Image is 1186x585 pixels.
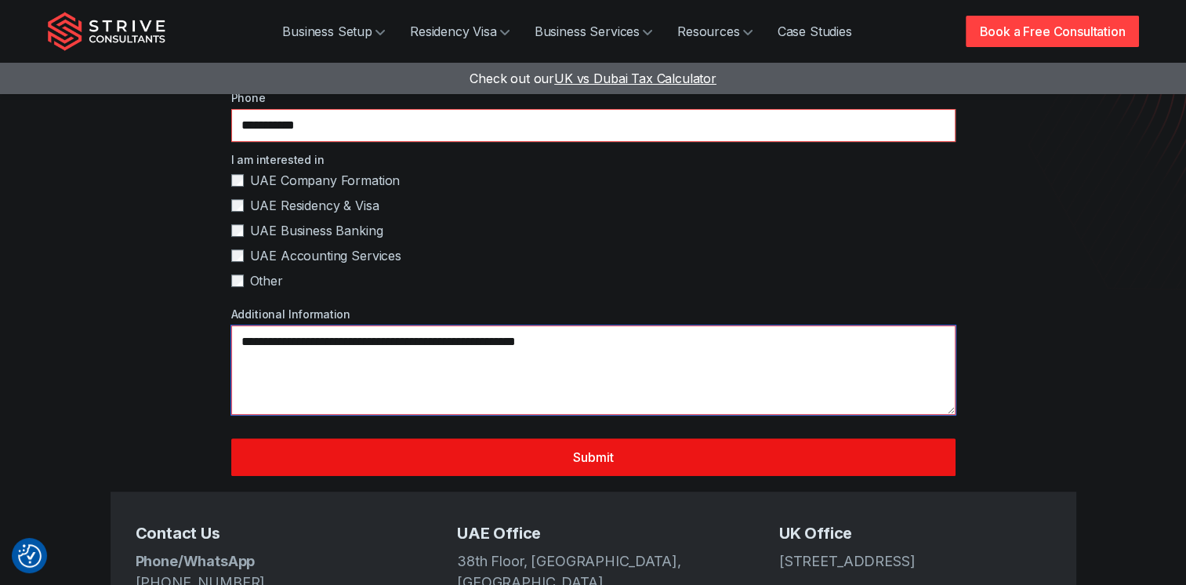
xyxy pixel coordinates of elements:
span: UAE Accounting Services [250,246,401,265]
span: UAE Company Formation [250,171,401,190]
span: UAE Business Banking [250,221,383,240]
span: UK vs Dubai Tax Calculator [554,71,716,86]
h5: Contact Us [136,523,408,545]
img: Revisit consent button [18,544,42,568]
a: Check out ourUK vs Dubai Tax Calculator [470,71,716,86]
button: Submit [231,438,956,476]
input: Other [231,274,244,287]
img: Strive Consultants [48,12,165,51]
a: Residency Visa [397,16,522,47]
input: UAE Business Banking [231,224,244,237]
h5: UK Office [779,523,1051,545]
input: UAE Residency & Visa [231,199,244,212]
input: UAE Company Formation [231,174,244,187]
span: UAE Residency & Visa [250,196,379,215]
span: Other [250,271,283,290]
button: Consent Preferences [18,544,42,568]
a: Case Studies [765,16,865,47]
label: Phone [231,89,956,106]
input: UAE Accounting Services [231,249,244,262]
a: Resources [665,16,765,47]
h5: UAE Office [457,523,729,545]
a: Business Setup [270,16,397,47]
label: I am interested in [231,151,956,168]
a: Book a Free Consultation [966,16,1138,47]
address: [STREET_ADDRESS] [779,550,1051,572]
strong: Phone/WhatsApp [136,553,256,569]
a: Business Services [522,16,665,47]
label: Additional Information [231,306,956,322]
